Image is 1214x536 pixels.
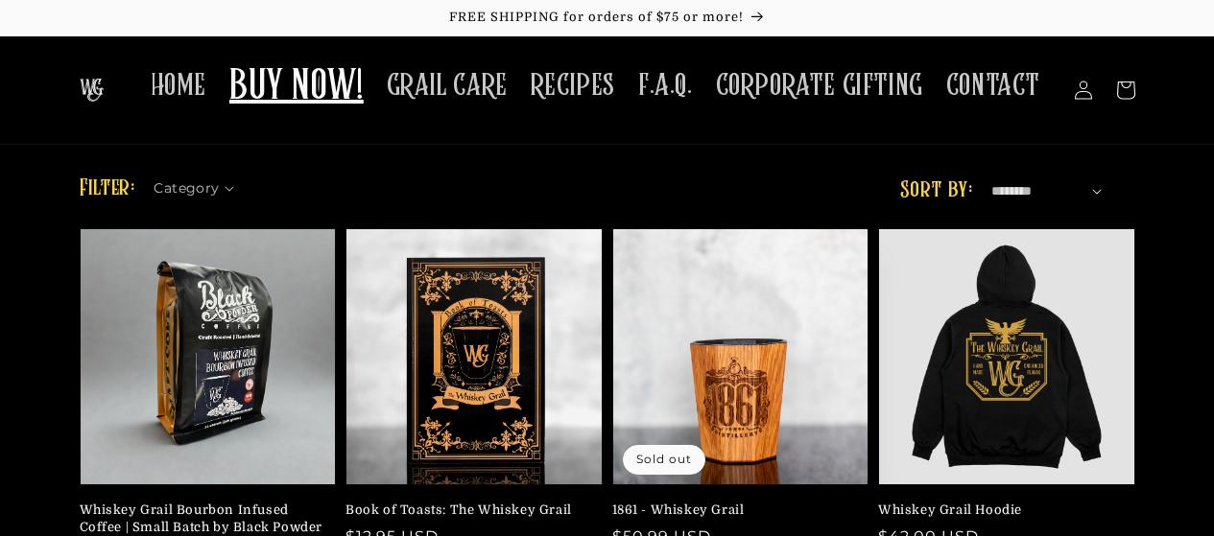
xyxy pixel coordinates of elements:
[154,174,246,194] summary: Category
[154,178,219,198] span: Category
[345,501,591,519] a: Book of Toasts: The Whiskey Grail
[946,67,1040,105] span: CONTACT
[80,172,135,206] h2: Filter:
[19,10,1195,26] p: FREE SHIPPING for orders of $75 or more!
[900,179,972,202] label: Sort by:
[80,79,104,102] img: The Whiskey Grail
[627,56,704,116] a: F.A.Q.
[519,56,627,116] a: RECIPES
[387,67,508,105] span: GRAIL CARE
[151,67,206,105] span: HOME
[878,501,1124,519] a: Whiskey Grail Hoodie
[531,67,615,105] span: RECIPES
[716,67,923,105] span: CORPORATE GIFTING
[638,67,693,105] span: F.A.Q.
[612,501,858,519] a: 1861 - Whiskey Grail
[229,61,364,114] span: BUY NOW!
[139,56,218,116] a: HOME
[375,56,519,116] a: GRAIL CARE
[218,50,375,126] a: BUY NOW!
[935,56,1052,116] a: CONTACT
[704,56,935,116] a: CORPORATE GIFTING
